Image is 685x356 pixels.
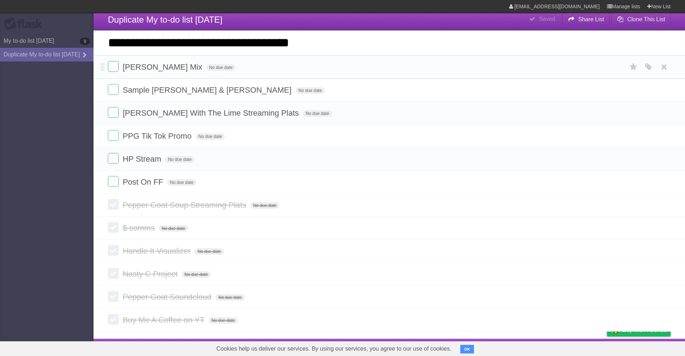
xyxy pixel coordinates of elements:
[108,291,119,302] label: Done
[108,61,119,72] label: Done
[108,245,119,256] label: Done
[622,324,667,336] span: Buy me a coffee
[215,294,245,301] span: No due date
[108,314,119,325] label: Done
[108,15,222,24] span: Duplicate My to-do list [DATE]
[209,317,238,324] span: No due date
[108,153,119,164] label: Done
[167,179,196,186] span: No due date
[195,248,224,255] span: No due date
[4,18,47,31] div: Flask
[123,154,163,163] span: HP Stream
[123,131,193,140] span: PPG Tik Tok Promo
[108,199,119,210] label: Done
[108,107,119,118] label: Done
[209,342,459,356] span: Cookies help us deliver our services. By using our services, you agree to our use of cookies.
[573,341,589,354] a: Terms
[206,64,236,71] span: No due date
[80,38,90,45] b: 9
[123,85,293,94] span: Sample [PERSON_NAME] & [PERSON_NAME]
[165,156,194,163] span: No due date
[123,177,165,186] span: Post On FF
[123,315,206,324] span: Buy Me A Coffee on YT
[159,225,188,232] span: No due date
[123,200,248,209] span: Pepper Goat Soup Streaming Plats
[303,110,332,117] span: No due date
[539,16,555,22] b: Saved
[627,16,665,22] b: Clone This List
[296,87,325,94] span: No due date
[535,341,564,354] a: Developers
[123,292,213,301] span: Pepper Goat Soundcloud
[123,108,301,117] span: [PERSON_NAME] With The Lime Streaming Plats
[108,222,119,233] label: Done
[578,16,604,22] b: Share List
[562,13,610,26] button: Share List
[108,84,119,95] label: Done
[627,61,640,73] label: Star task
[108,176,119,187] label: Done
[511,341,526,354] a: About
[196,133,225,140] span: No due date
[123,246,192,255] span: Handle It Visualizer
[123,223,156,232] span: $ comms
[108,268,119,279] label: Done
[123,269,179,278] span: Nasty C Project
[611,13,671,26] button: Clone This List
[123,63,204,71] span: [PERSON_NAME] Mix
[250,202,279,209] span: No due date
[108,130,119,141] label: Done
[598,341,616,354] a: Privacy
[460,345,474,353] button: OK
[182,271,211,278] span: No due date
[625,341,671,354] a: Suggest a feature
